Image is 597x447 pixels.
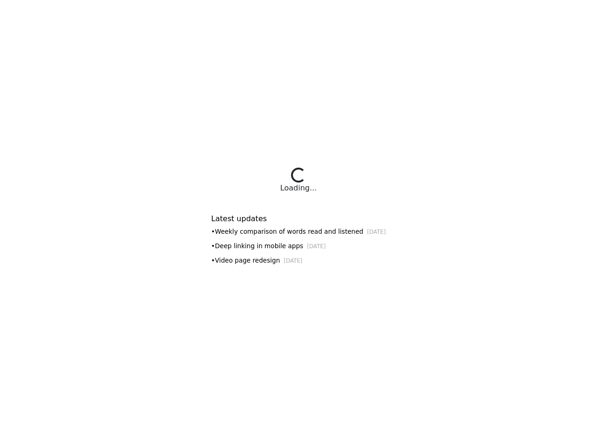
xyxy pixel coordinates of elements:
[367,229,386,235] small: [DATE]
[307,243,326,250] small: [DATE]
[211,214,386,223] h6: Latest updates
[211,256,386,265] div: • Video page redesign
[280,183,317,194] div: Loading...
[284,257,302,264] small: [DATE]
[211,241,386,251] div: • Deep linking in mobile apps
[211,227,386,237] div: • Weekly comparison of words read and listened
